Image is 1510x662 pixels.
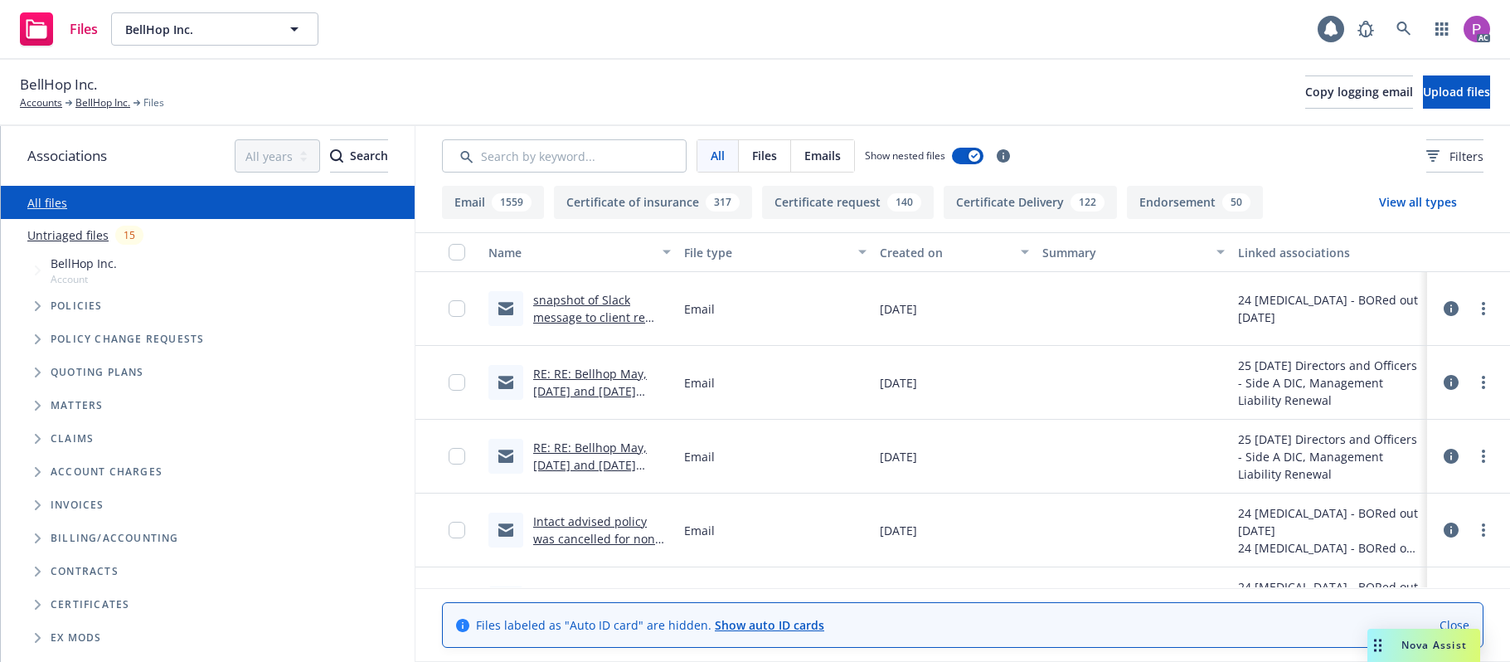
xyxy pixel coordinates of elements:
div: Linked associations [1238,244,1420,261]
span: Filters [1449,148,1483,165]
button: BellHop Inc. [111,12,318,46]
input: Select all [449,244,465,260]
span: Upload files [1423,84,1490,100]
div: Drag to move [1367,629,1388,662]
span: [DATE] [880,448,917,465]
span: Files [70,22,98,36]
span: BellHop Inc. [51,255,117,272]
span: Quoting plans [51,368,144,377]
span: Files labeled as "Auto ID card" are hidden. [476,616,824,634]
span: Files [143,95,164,110]
a: Intact advised policy was cancelled for non payment and compliance of reports.msg [533,514,655,599]
span: BellHop Inc. [125,21,269,38]
a: Show auto ID cards [715,617,824,633]
span: Files [752,147,777,164]
div: 24 [MEDICAL_DATA] - BORed out [DATE] [1238,291,1420,326]
button: Email [442,186,544,219]
span: Nova Assist [1401,638,1467,652]
input: Toggle Row Selected [449,300,465,317]
span: [DATE] [880,300,917,318]
div: 140 [887,193,921,212]
span: Emails [804,147,841,164]
span: Filters [1426,148,1483,165]
div: Name [488,244,653,261]
span: Account charges [51,467,163,477]
div: 122 [1071,193,1105,212]
input: Toggle Row Selected [449,522,465,538]
span: Email [684,300,715,318]
div: Tree Example [1,251,415,522]
button: Upload files [1423,75,1490,109]
div: Summary [1042,244,1207,261]
button: Summary [1036,232,1231,272]
span: Account [51,272,117,286]
div: Created on [880,244,1012,261]
div: 24 [MEDICAL_DATA] - BORed out [DATE] [1238,578,1420,613]
div: 15 [115,226,143,245]
a: more [1474,372,1493,392]
span: Contracts [51,567,119,577]
button: Created on [873,232,1037,272]
a: Search [1387,12,1420,46]
span: Claims [51,434,94,444]
span: Ex Mods [51,633,101,643]
span: Policies [51,301,103,311]
button: SearchSearch [330,139,388,173]
a: Close [1440,616,1469,634]
a: more [1474,446,1493,466]
span: Invoices [51,500,104,510]
input: Toggle Row Selected [449,374,465,391]
span: Email [684,522,715,539]
button: Linked associations [1231,232,1427,272]
span: Associations [27,145,107,167]
div: Search [330,140,388,172]
span: Matters [51,401,103,411]
a: Switch app [1425,12,1459,46]
img: photo [1464,16,1490,42]
span: Copy logging email [1305,84,1413,100]
a: snapshot of Slack message to client re cancellation of OAC policies [533,292,645,360]
button: Nova Assist [1367,629,1480,662]
button: Certificate request [762,186,934,219]
a: Accounts [20,95,62,110]
span: All [711,147,725,164]
span: Policy change requests [51,334,204,344]
input: Search by keyword... [442,139,687,173]
a: BellHop Inc. [75,95,130,110]
a: Files [13,6,104,52]
a: RE: RE: Bellhop May, [DATE] and [DATE] Outstanding Premium - Extremely Urgent to avoid cancellati... [533,366,664,486]
a: Untriaged files [27,226,109,244]
button: Copy logging email [1305,75,1413,109]
div: File type [684,244,848,261]
span: Certificates [51,600,129,610]
a: RE: RE: Bellhop May, [DATE] and [DATE] Outstanding Premium - Extremely Urgent to avoid cancellati... [533,440,664,560]
button: Name [482,232,677,272]
div: 317 [706,193,740,212]
a: more [1474,520,1493,540]
input: Toggle Row Selected [449,448,465,465]
div: 24 [MEDICAL_DATA] - BORed out [DATE] [1238,504,1420,539]
div: 1559 [492,193,532,212]
div: 24 [MEDICAL_DATA] - BORed out [DATE] [1238,539,1420,557]
span: Email [684,374,715,392]
span: [DATE] [880,374,917,392]
button: Filters [1426,139,1483,173]
button: Certificate Delivery [944,186,1117,219]
div: 50 [1222,193,1250,212]
span: Email [684,448,715,465]
span: [DATE] [880,522,917,539]
div: 25 [DATE] Directors and Officers - Side A DIC, Management Liability Renewal [1238,357,1420,409]
a: more [1474,299,1493,319]
a: All files [27,195,67,211]
a: Report a Bug [1349,12,1382,46]
div: 25 [DATE] Directors and Officers - Side A DIC, Management Liability Renewal [1238,431,1420,483]
button: Endorsement [1127,186,1263,219]
svg: Search [330,149,343,163]
span: BellHop Inc. [20,74,97,95]
span: Billing/Accounting [51,533,179,543]
button: View all types [1352,186,1483,219]
button: File type [677,232,873,272]
span: Show nested files [865,148,945,163]
button: Certificate of insurance [554,186,752,219]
